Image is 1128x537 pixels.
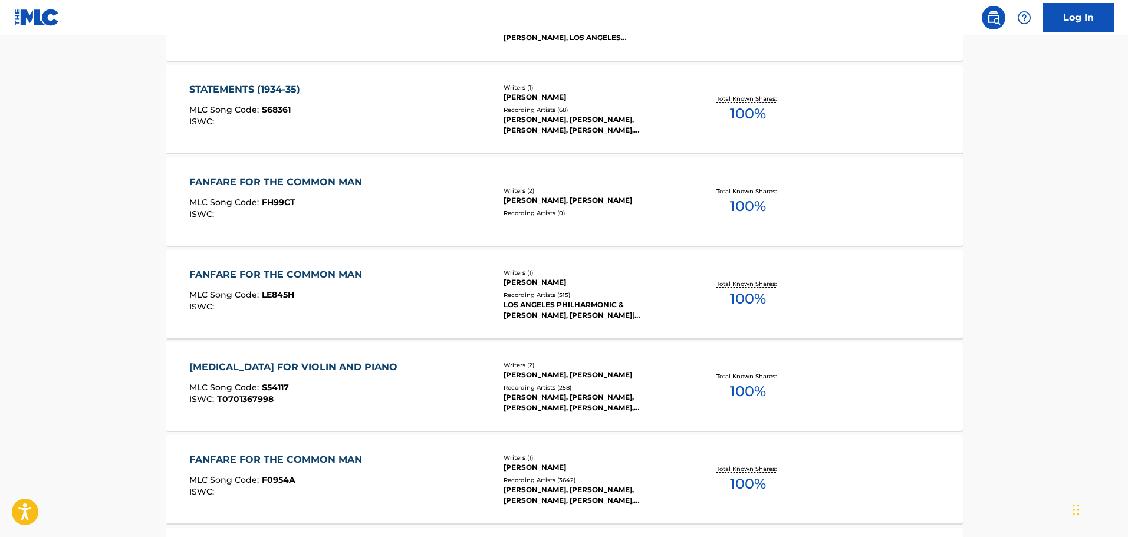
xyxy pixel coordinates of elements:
div: [MEDICAL_DATA] FOR VIOLIN AND PIANO [189,360,403,374]
span: FH99CT [262,197,295,207]
div: STATEMENTS (1934-35) [189,83,306,97]
div: FANFARE FOR THE COMMON MAN [189,268,368,282]
div: Writers ( 1 ) [504,453,682,462]
a: Log In [1043,3,1114,32]
div: FANFARE FOR THE COMMON MAN [189,175,368,189]
span: MLC Song Code : [189,475,262,485]
div: LOS ANGELES PHILHARMONIC & [PERSON_NAME], [PERSON_NAME]|[PERSON_NAME], [US_STATE] ORCHESTRA, ASIA... [504,299,682,321]
div: Writers ( 2 ) [504,186,682,195]
div: Writers ( 2 ) [504,361,682,370]
img: search [986,11,1001,25]
img: help [1017,11,1031,25]
p: Total Known Shares: [716,464,780,473]
div: Recording Artists ( 68 ) [504,106,682,114]
span: MLC Song Code : [189,382,262,393]
div: Writers ( 1 ) [504,268,682,277]
span: ISWC : [189,486,217,497]
a: [MEDICAL_DATA] FOR VIOLIN AND PIANOMLC Song Code:S54117ISWC:T0701367998Writers (2)[PERSON_NAME], ... [166,342,963,431]
div: Recording Artists ( 3642 ) [504,476,682,485]
div: [PERSON_NAME] [504,92,682,103]
span: MLC Song Code : [189,289,262,300]
div: [PERSON_NAME], [PERSON_NAME], [PERSON_NAME], [PERSON_NAME], [PERSON_NAME], [PERSON_NAME] [504,114,682,136]
div: [PERSON_NAME], [PERSON_NAME], [PERSON_NAME], [PERSON_NAME], [PERSON_NAME], [PERSON_NAME], [PERSON... [504,392,682,413]
div: Writers ( 1 ) [504,83,682,92]
span: T0701367998 [217,394,274,404]
div: [PERSON_NAME], [PERSON_NAME] [504,370,682,380]
div: Recording Artists ( 515 ) [504,291,682,299]
div: [PERSON_NAME], [PERSON_NAME] [504,195,682,206]
span: LE845H [262,289,294,300]
img: MLC Logo [14,9,60,26]
div: [PERSON_NAME] [504,462,682,473]
a: FANFARE FOR THE COMMON MANMLC Song Code:LE845HISWC:Writers (1)[PERSON_NAME]Recording Artists (515... [166,250,963,338]
span: ISWC : [189,209,217,219]
span: ISWC : [189,301,217,312]
a: FANFARE FOR THE COMMON MANMLC Song Code:FH99CTISWC:Writers (2)[PERSON_NAME], [PERSON_NAME]Recordi... [166,157,963,246]
a: FANFARE FOR THE COMMON MANMLC Song Code:F0954AISWC:Writers (1)[PERSON_NAME]Recording Artists (364... [166,435,963,523]
span: S68361 [262,104,291,115]
span: MLC Song Code : [189,104,262,115]
span: ISWC : [189,116,217,127]
p: Total Known Shares: [716,279,780,288]
span: ISWC : [189,394,217,404]
span: F0954A [262,475,295,485]
p: Total Known Shares: [716,187,780,196]
iframe: Chat Widget [1069,480,1128,537]
span: 100 % [730,103,766,124]
div: Drag [1073,492,1080,528]
div: [PERSON_NAME] [504,277,682,288]
div: [PERSON_NAME], [PERSON_NAME], [PERSON_NAME], [PERSON_NAME], [PERSON_NAME], [PERSON_NAME], COPLAND... [504,485,682,506]
span: 100 % [730,381,766,402]
div: Recording Artists ( 0 ) [504,209,682,218]
span: 100 % [730,196,766,217]
a: Public Search [982,6,1005,29]
span: MLC Song Code : [189,197,262,207]
span: 100 % [730,288,766,309]
div: Recording Artists ( 258 ) [504,383,682,392]
p: Total Known Shares: [716,372,780,381]
span: 100 % [730,473,766,495]
a: STATEMENTS (1934-35)MLC Song Code:S68361ISWC:Writers (1)[PERSON_NAME]Recording Artists (68)[PERSO... [166,65,963,153]
div: FANFARE FOR THE COMMON MAN [189,453,368,467]
span: S54117 [262,382,289,393]
p: Total Known Shares: [716,94,780,103]
div: Help [1012,6,1036,29]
